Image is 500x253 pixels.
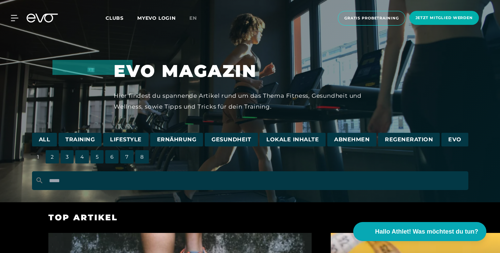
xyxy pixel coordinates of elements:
[61,153,74,161] a: 3
[32,133,57,147] a: All
[205,133,258,147] a: Gesundheit
[91,150,104,163] span: 5
[105,150,119,163] span: 6
[106,15,137,21] a: Clubs
[61,150,74,163] span: 3
[120,153,134,161] a: 7
[135,150,149,163] span: 8
[353,222,486,241] button: Hallo Athlet! Was möchtest du tun?
[189,15,197,21] span: en
[135,153,149,161] a: 8
[91,153,104,161] a: 5
[75,153,89,161] a: 4
[260,133,326,147] a: Lokale Inhalte
[189,14,205,22] a: en
[120,150,134,163] span: 7
[407,11,481,26] a: Jetzt Mitglied werden
[327,133,376,147] a: Abnehmen
[48,212,452,223] h3: Top Artikel
[114,61,257,81] a: EVO Magazin
[106,15,124,21] span: Clubs
[336,11,407,26] a: Gratis Probetraining
[375,227,478,236] span: Hallo Athlet! Was möchtest du tun?
[46,153,59,161] a: 2
[344,15,399,21] span: Gratis Probetraining
[32,150,44,163] span: 1
[75,150,89,163] span: 4
[105,153,119,161] a: 6
[150,133,203,147] a: Ernährung
[59,133,101,147] a: Training
[46,150,59,163] span: 2
[114,90,386,112] div: Hier findest du spannende Artikel rund um das Thema Fitness, Gesundheit und Wellness, sowie Tipps...
[416,15,473,21] span: Jetzt Mitglied werden
[378,133,440,147] a: Regeneration
[32,153,44,161] a: 1
[137,15,176,21] a: MYEVO LOGIN
[103,133,149,147] a: Lifestyle
[441,133,468,147] a: EVO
